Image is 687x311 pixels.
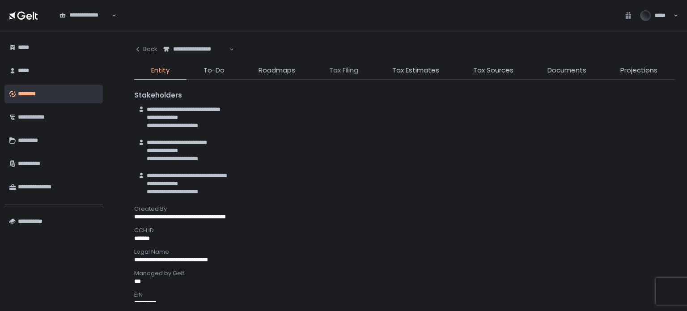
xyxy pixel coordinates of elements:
[157,40,234,59] div: Search for option
[392,65,439,76] span: Tax Estimates
[134,226,674,234] div: CCH ID
[163,53,229,62] input: Search for option
[134,40,157,58] button: Back
[134,205,674,213] div: Created By
[473,65,513,76] span: Tax Sources
[151,65,170,76] span: Entity
[134,248,674,256] div: Legal Name
[54,6,116,25] div: Search for option
[134,90,674,101] div: Stakeholders
[547,65,586,76] span: Documents
[59,19,111,28] input: Search for option
[204,65,225,76] span: To-Do
[259,65,295,76] span: Roadmaps
[134,291,674,299] div: EIN
[620,65,657,76] span: Projections
[134,269,674,277] div: Managed by Gelt
[329,65,358,76] span: Tax Filing
[134,45,157,53] div: Back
